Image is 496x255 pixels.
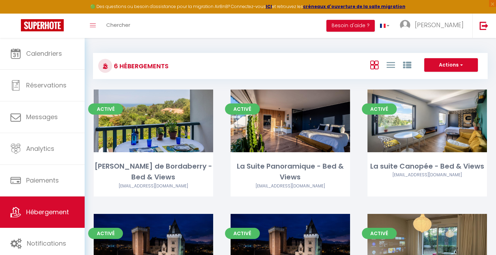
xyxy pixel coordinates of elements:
[403,59,411,70] a: Vue par Groupe
[88,228,123,239] span: Activé
[26,49,62,58] span: Calendriers
[106,21,130,29] span: Chercher
[231,183,350,190] div: Airbnb
[387,59,395,70] a: Vue en Liste
[101,14,135,38] a: Chercher
[94,183,213,190] div: Airbnb
[395,14,472,38] a: ... [PERSON_NAME]
[112,58,169,74] h3: 6 Hébergements
[6,3,26,24] button: Ouvrir le widget de chat LiveChat
[367,172,487,178] div: Airbnb
[303,3,405,9] a: créneaux d'ouverture de la salle migration
[26,113,58,121] span: Messages
[480,21,488,30] img: logout
[400,20,410,30] img: ...
[326,20,375,32] button: Besoin d'aide ?
[225,103,260,115] span: Activé
[362,228,397,239] span: Activé
[370,59,379,70] a: Vue en Box
[424,58,478,72] button: Actions
[26,81,67,90] span: Réservations
[27,239,66,248] span: Notifications
[26,176,59,185] span: Paiements
[367,161,487,172] div: La suite Canopée - Bed & Views
[26,208,69,216] span: Hébergement
[266,3,272,9] a: ICI
[26,144,54,153] span: Analytics
[362,103,397,115] span: Activé
[94,161,213,183] div: [PERSON_NAME] de Bordaberry - Bed & Views
[88,103,123,115] span: Activé
[21,19,64,31] img: Super Booking
[415,21,464,29] span: [PERSON_NAME]
[225,228,260,239] span: Activé
[231,161,350,183] div: La Suite Panoramique - Bed & Views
